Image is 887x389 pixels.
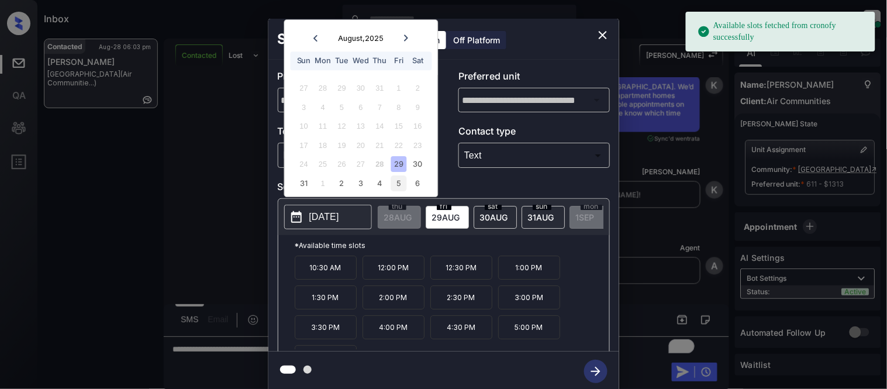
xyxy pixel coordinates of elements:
[315,99,331,115] div: Not available Monday, August 4th, 2025
[474,206,517,229] div: date-select
[334,157,350,173] div: Not available Tuesday, August 26th, 2025
[296,81,312,97] div: Not available Sunday, July 27th, 2025
[410,53,426,69] div: Sat
[480,212,508,222] span: 30 AUG
[372,81,388,97] div: Not available Thursday, July 31st, 2025
[295,235,609,256] p: *Available time slots
[288,79,434,193] div: month 2025-08
[391,81,407,97] div: Not available Friday, August 1st, 2025
[353,157,369,173] div: Not available Wednesday, August 27th, 2025
[432,212,460,222] span: 29 AUG
[372,157,388,173] div: Not available Thursday, August 28th, 2025
[391,175,407,191] div: Choose Friday, September 5th, 2025
[295,345,357,369] p: 5:30 PM
[410,99,426,115] div: Not available Saturday, August 9th, 2025
[391,157,407,173] div: Choose Friday, August 29th, 2025
[334,119,350,135] div: Not available Tuesday, August 12th, 2025
[372,175,388,191] div: Choose Thursday, September 4th, 2025
[268,19,388,60] h2: Schedule Tour
[353,99,369,115] div: Not available Wednesday, August 6th, 2025
[315,119,331,135] div: Not available Monday, August 11th, 2025
[372,137,388,153] div: Not available Thursday, August 21st, 2025
[315,175,331,191] div: Not available Monday, September 1st, 2025
[372,119,388,135] div: Not available Thursday, August 14th, 2025
[430,256,492,280] p: 12:30 PM
[296,119,312,135] div: Not available Sunday, August 10th, 2025
[528,212,554,222] span: 31 AUG
[391,99,407,115] div: Not available Friday, August 8th, 2025
[533,203,551,210] span: sun
[410,119,426,135] div: Not available Saturday, August 16th, 2025
[498,285,560,309] p: 3:00 PM
[295,285,357,309] p: 1:30 PM
[315,137,331,153] div: Not available Monday, August 18th, 2025
[278,180,610,198] p: Select slot
[353,137,369,153] div: Not available Wednesday, August 20th, 2025
[522,206,565,229] div: date-select
[591,23,615,47] button: close
[363,256,424,280] p: 12:00 PM
[353,119,369,135] div: Not available Wednesday, August 13th, 2025
[315,157,331,173] div: Not available Monday, August 25th, 2025
[461,146,607,165] div: Text
[353,53,369,69] div: Wed
[309,210,339,224] p: [DATE]
[353,81,369,97] div: Not available Wednesday, July 30th, 2025
[278,124,429,143] p: Tour type
[353,175,369,191] div: Choose Wednesday, September 3rd, 2025
[391,137,407,153] div: Not available Friday, August 22nd, 2025
[334,99,350,115] div: Not available Tuesday, August 5th, 2025
[410,81,426,97] div: Not available Saturday, August 2nd, 2025
[363,315,424,339] p: 4:00 PM
[485,203,502,210] span: sat
[458,69,610,88] p: Preferred unit
[334,175,350,191] div: Choose Tuesday, September 2nd, 2025
[410,175,426,191] div: Choose Saturday, September 6th, 2025
[296,53,312,69] div: Sun
[426,206,469,229] div: date-select
[284,205,372,229] button: [DATE]
[281,146,426,165] div: In Person
[295,256,357,280] p: 10:30 AM
[498,256,560,280] p: 1:00 PM
[448,31,506,49] div: Off Platform
[296,99,312,115] div: Not available Sunday, August 3rd, 2025
[391,119,407,135] div: Not available Friday, August 15th, 2025
[430,285,492,309] p: 2:30 PM
[437,203,451,210] span: fri
[391,53,407,69] div: Fri
[278,69,429,88] p: Preferred community
[315,81,331,97] div: Not available Monday, July 28th, 2025
[410,137,426,153] div: Not available Saturday, August 23rd, 2025
[372,99,388,115] div: Not available Thursday, August 7th, 2025
[430,315,492,339] p: 4:30 PM
[577,356,615,387] button: btn-next
[458,124,610,143] p: Contact type
[334,53,350,69] div: Tue
[315,53,331,69] div: Mon
[698,15,866,48] div: Available slots fetched from cronofy successfully
[296,137,312,153] div: Not available Sunday, August 17th, 2025
[296,175,312,191] div: Choose Sunday, August 31st, 2025
[334,81,350,97] div: Not available Tuesday, July 29th, 2025
[296,157,312,173] div: Not available Sunday, August 24th, 2025
[410,157,426,173] div: Choose Saturday, August 30th, 2025
[372,53,388,69] div: Thu
[295,315,357,339] p: 3:30 PM
[334,137,350,153] div: Not available Tuesday, August 19th, 2025
[363,285,424,309] p: 2:00 PM
[498,315,560,339] p: 5:00 PM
